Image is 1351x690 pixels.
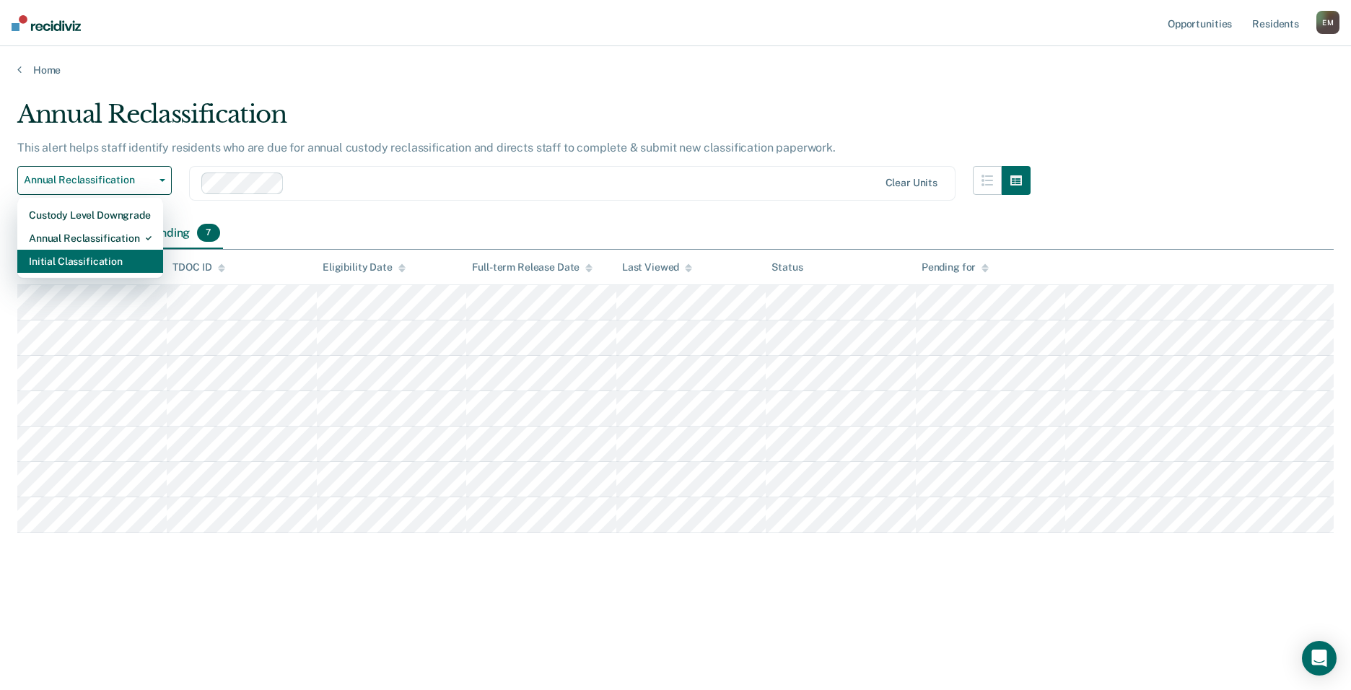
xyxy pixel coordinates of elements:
[24,174,154,186] span: Annual Reclassification
[622,261,692,274] div: Last Viewed
[472,261,593,274] div: Full-term Release Date
[29,250,152,273] div: Initial Classification
[1316,11,1339,34] div: E M
[1302,641,1337,676] div: Open Intercom Messenger
[922,261,989,274] div: Pending for
[29,227,152,250] div: Annual Reclassification
[17,141,836,154] p: This alert helps staff identify residents who are due for annual custody reclassification and dir...
[1316,11,1339,34] button: EM
[771,261,803,274] div: Status
[29,204,152,227] div: Custody Level Downgrade
[17,166,172,195] button: Annual Reclassification
[17,64,1334,77] a: Home
[323,261,406,274] div: Eligibility Date
[197,224,219,243] span: 7
[886,177,938,189] div: Clear units
[144,218,222,250] div: Pending7
[172,261,224,274] div: TDOC ID
[12,15,81,31] img: Recidiviz
[17,100,1031,141] div: Annual Reclassification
